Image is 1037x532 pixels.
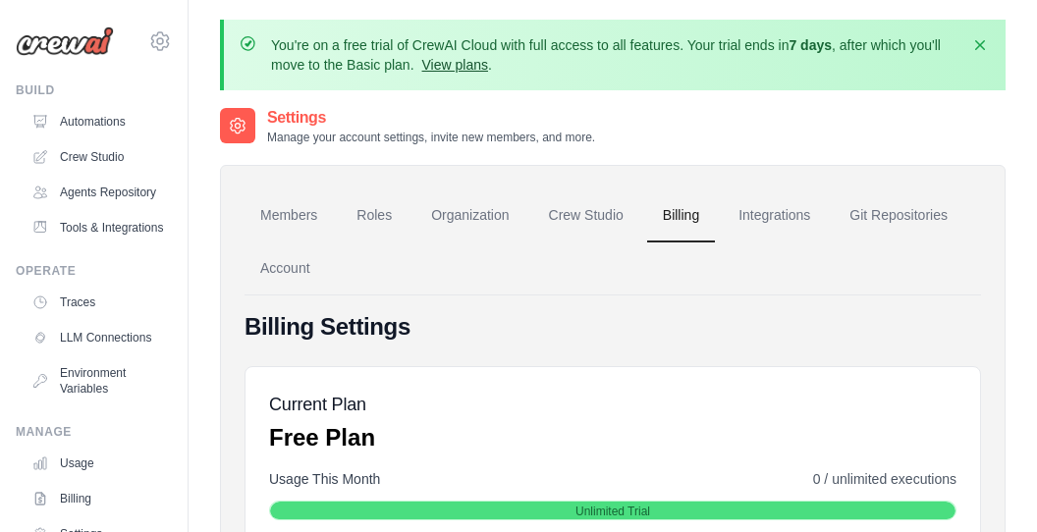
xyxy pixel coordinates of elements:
[24,357,172,404] a: Environment Variables
[415,189,524,242] a: Organization
[575,504,650,519] span: Unlimited Trial
[24,483,172,514] a: Billing
[834,189,963,242] a: Git Repositories
[422,57,488,73] a: View plans
[16,424,172,440] div: Manage
[24,106,172,137] a: Automations
[267,106,595,130] h2: Settings
[533,189,639,242] a: Crew Studio
[341,189,408,242] a: Roles
[24,212,172,243] a: Tools & Integrations
[16,263,172,279] div: Operate
[245,311,981,343] h4: Billing Settings
[245,242,326,295] a: Account
[24,322,172,353] a: LLM Connections
[24,177,172,208] a: Agents Repository
[271,35,958,75] p: You're on a free trial of CrewAI Cloud with full access to all features. Your trial ends in , aft...
[269,422,375,453] p: Free Plan
[267,130,595,145] p: Manage your account settings, invite new members, and more.
[24,448,172,479] a: Usage
[16,82,172,98] div: Build
[24,287,172,318] a: Traces
[24,141,172,173] a: Crew Studio
[723,189,826,242] a: Integrations
[245,189,333,242] a: Members
[269,469,380,489] span: Usage This Month
[789,37,832,53] strong: 7 days
[647,189,715,242] a: Billing
[16,27,114,56] img: Logo
[813,469,956,489] span: 0 / unlimited executions
[269,391,375,418] h5: Current Plan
